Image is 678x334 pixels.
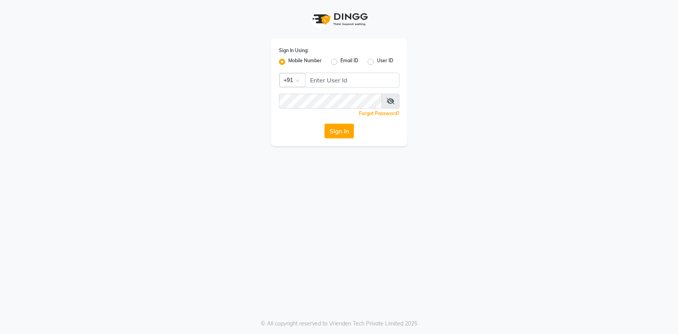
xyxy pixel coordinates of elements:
[279,94,382,108] input: Username
[279,47,308,54] label: Sign In Using:
[288,57,322,66] label: Mobile Number
[340,57,358,66] label: Email ID
[324,124,354,138] button: Sign In
[359,110,399,116] a: Forgot Password?
[308,8,370,31] img: logo1.svg
[377,57,393,66] label: User ID
[305,73,399,87] input: Username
